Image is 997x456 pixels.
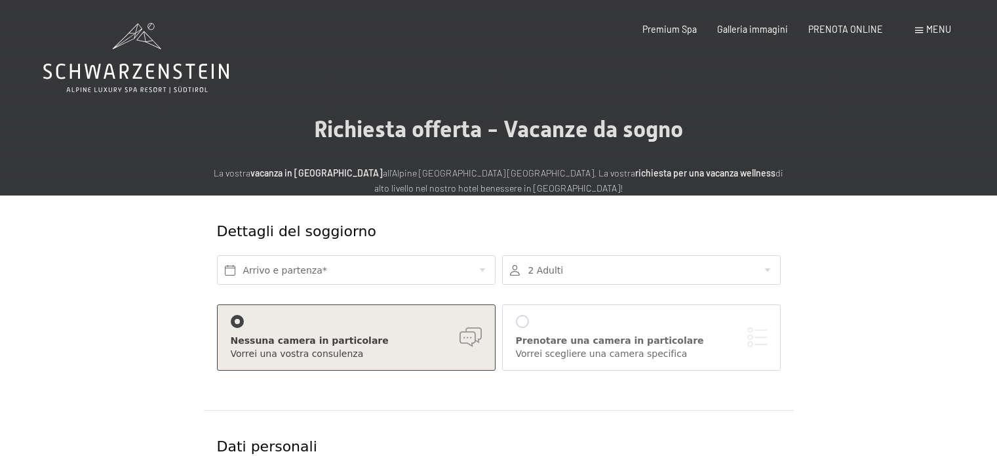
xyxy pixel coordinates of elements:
[808,24,883,35] a: PRENOTA ONLINE
[314,115,683,142] span: Richiesta offerta - Vacanze da sogno
[210,166,787,196] p: La vostra all'Alpine [GEOGRAPHIC_DATA] [GEOGRAPHIC_DATA]. La vostra di alto livello nel nostro ho...
[231,348,482,361] div: Vorrei una vostra consulenza
[217,222,686,242] div: Dettagli del soggiorno
[926,24,951,35] span: Menu
[717,24,788,35] a: Galleria immagini
[642,24,697,35] a: Premium Spa
[516,335,767,348] div: Prenotare una camera in particolare
[231,335,482,348] div: Nessuna camera in particolare
[516,348,767,361] div: Vorrei scegliere una camera specifica
[250,167,383,178] strong: vacanza in [GEOGRAPHIC_DATA]
[635,167,775,178] strong: richiesta per una vacanza wellness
